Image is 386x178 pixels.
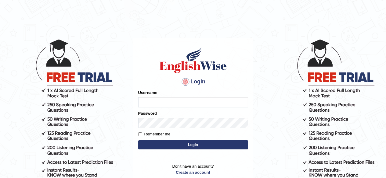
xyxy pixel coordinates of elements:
[158,47,228,74] img: Logo of English Wise sign in for intelligent practice with AI
[138,131,171,137] label: Remember me
[138,110,157,116] label: Password
[138,169,248,175] a: Create an account
[138,77,248,87] h4: Login
[138,132,142,136] input: Remember me
[138,90,157,96] label: Username
[138,140,248,149] button: Login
